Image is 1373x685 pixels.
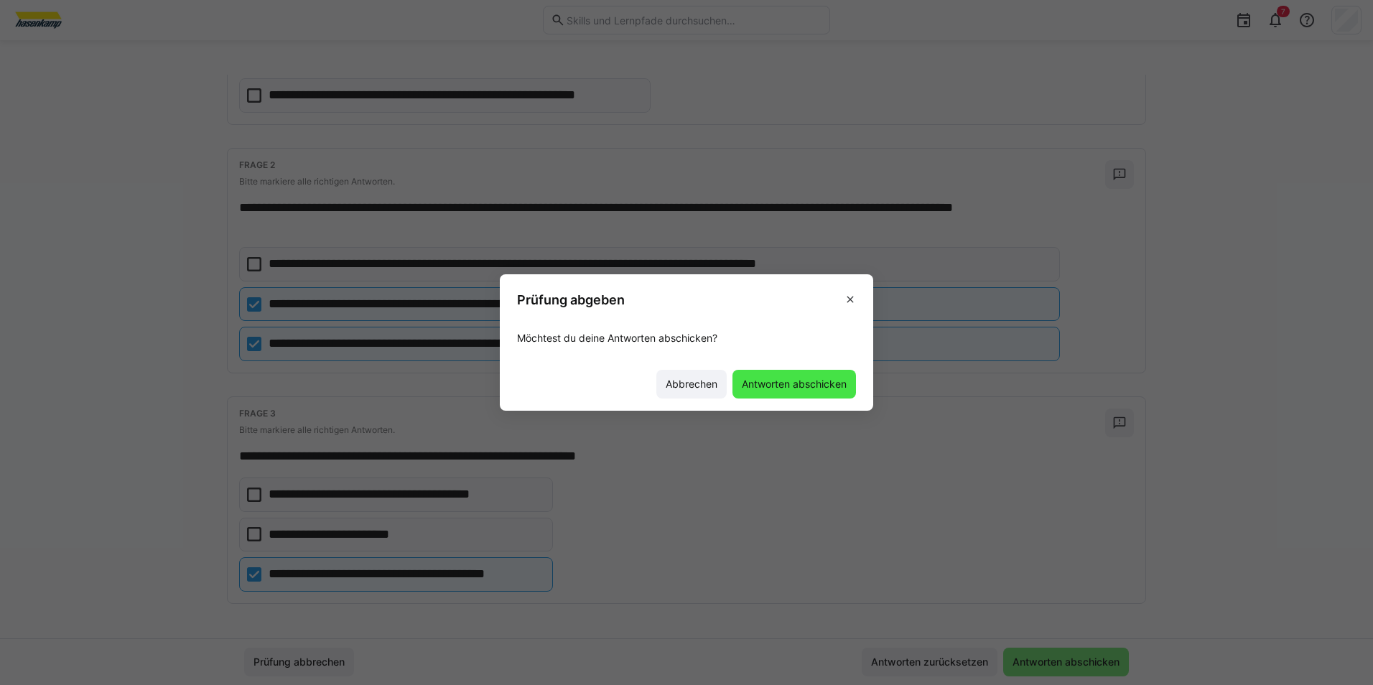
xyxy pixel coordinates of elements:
h3: Prüfung abgeben [517,292,625,308]
p: Möchtest du deine Antworten abschicken? [517,331,856,345]
button: Antworten abschicken [732,370,856,399]
span: Antworten abschicken [740,377,849,391]
button: Abbrechen [656,370,727,399]
span: Abbrechen [664,377,720,391]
